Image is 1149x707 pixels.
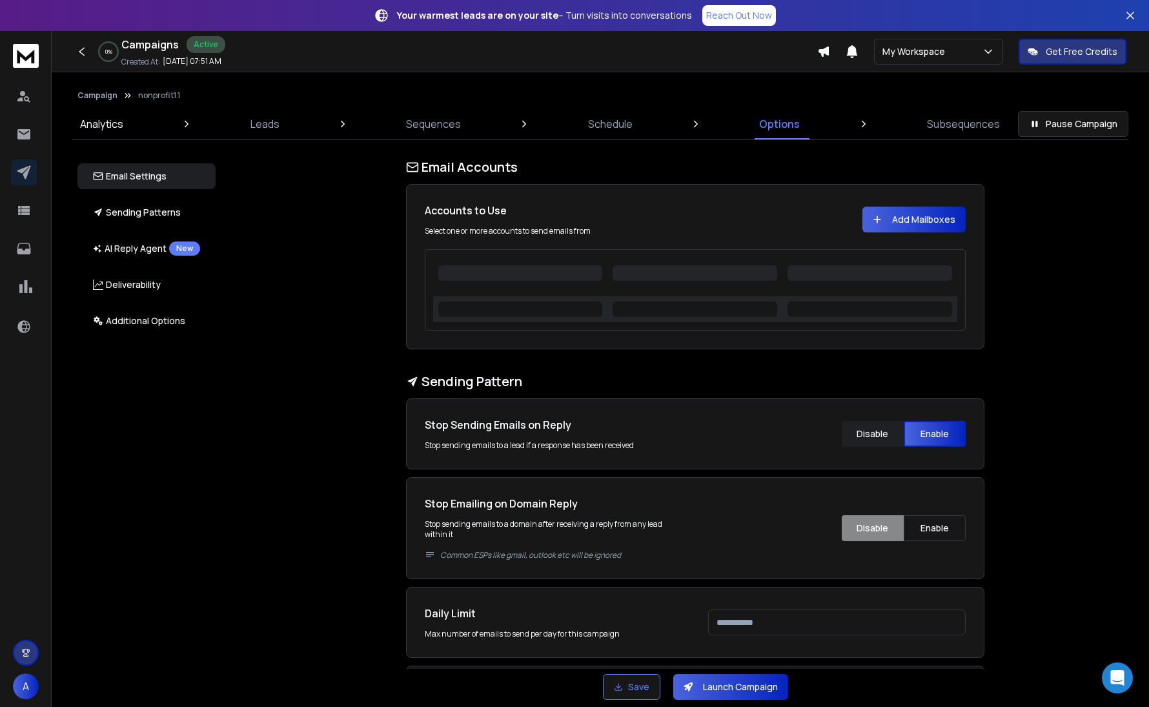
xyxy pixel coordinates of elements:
[702,5,776,26] a: Reach Out Now
[121,57,160,67] p: Created At:
[406,116,461,132] p: Sequences
[397,9,558,21] strong: Your warmest leads are on your site
[105,48,112,56] p: 0 %
[406,158,984,176] h1: Email Accounts
[250,116,280,132] p: Leads
[93,170,167,183] p: Email Settings
[1019,39,1126,65] button: Get Free Credits
[919,108,1008,139] a: Subsequences
[187,36,225,53] div: Active
[759,116,800,132] p: Options
[706,9,772,22] p: Reach Out Now
[121,37,179,52] h1: Campaigns
[927,116,1000,132] p: Subsequences
[163,56,221,67] p: [DATE] 07:51 AM
[13,44,39,68] img: logo
[398,108,469,139] a: Sequences
[80,116,123,132] p: Analytics
[243,108,287,139] a: Leads
[1046,45,1117,58] p: Get Free Credits
[580,108,640,139] a: Schedule
[397,9,692,22] p: – Turn visits into conversations
[77,90,117,101] button: Campaign
[77,163,216,189] button: Email Settings
[138,90,180,101] p: nonprofit1.1
[751,108,808,139] a: Options
[13,673,39,699] button: A
[1018,111,1128,137] button: Pause Campaign
[72,108,131,139] a: Analytics
[1102,662,1133,693] div: Open Intercom Messenger
[882,45,950,58] p: My Workspace
[588,116,633,132] p: Schedule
